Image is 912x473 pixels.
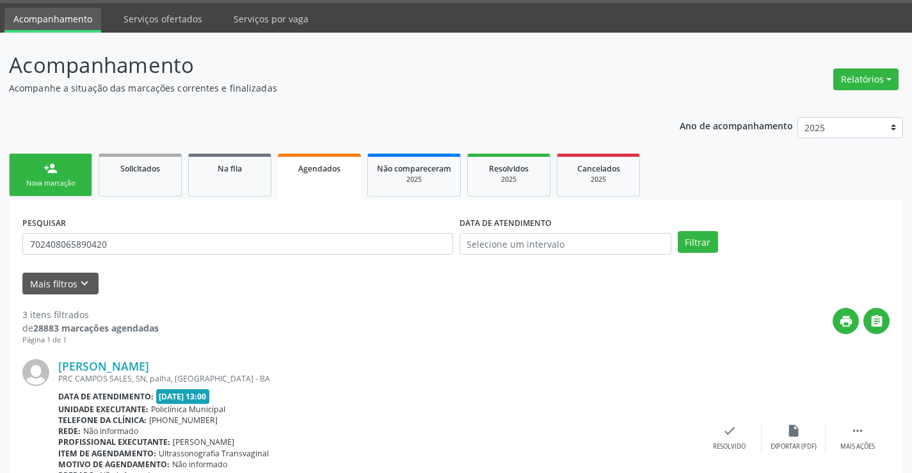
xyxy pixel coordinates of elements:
[298,163,340,174] span: Agendados
[58,373,698,384] div: PRC CAMPOS SALES, SN, palha, [GEOGRAPHIC_DATA] - BA
[851,424,865,438] i: 
[22,335,159,346] div: Página 1 de 1
[58,448,156,459] b: Item de agendamento:
[19,179,83,188] div: Nova marcação
[9,49,635,81] p: Acompanhamento
[58,404,148,415] b: Unidade executante:
[723,424,737,438] i: check
[151,404,225,415] span: Policlínica Municipal
[870,314,884,328] i: 
[9,81,635,95] p: Acompanhe a situação das marcações correntes e finalizadas
[460,213,552,233] label: DATA DE ATENDIMENTO
[77,277,92,291] i: keyboard_arrow_down
[460,233,671,255] input: Selecione um intervalo
[173,437,234,447] span: [PERSON_NAME]
[58,437,170,447] b: Profissional executante:
[120,163,160,174] span: Solicitados
[787,424,801,438] i: insert_drive_file
[477,175,541,184] div: 2025
[44,161,58,175] div: person_add
[577,163,620,174] span: Cancelados
[22,321,159,335] div: de
[58,415,147,426] b: Telefone da clínica:
[149,415,218,426] span: [PHONE_NUMBER]
[83,426,138,437] span: Não informado
[833,308,859,334] button: print
[566,175,630,184] div: 2025
[22,233,453,255] input: Nome, CNS
[377,163,451,174] span: Não compareceram
[840,442,875,451] div: Mais ações
[4,8,101,33] a: Acompanhamento
[115,8,211,30] a: Serviços ofertados
[839,314,853,328] i: print
[58,391,154,402] b: Data de atendimento:
[680,117,793,133] p: Ano de acompanhamento
[218,163,242,174] span: Na fila
[771,442,817,451] div: Exportar (PDF)
[22,359,49,386] img: img
[225,8,317,30] a: Serviços por vaga
[833,68,899,90] button: Relatórios
[22,308,159,321] div: 3 itens filtrados
[159,448,269,459] span: Ultrassonografia Transvaginal
[863,308,890,334] button: 
[489,163,529,174] span: Resolvidos
[678,231,718,253] button: Filtrar
[22,273,99,295] button: Mais filtroskeyboard_arrow_down
[58,459,170,470] b: Motivo de agendamento:
[58,359,149,373] a: [PERSON_NAME]
[713,442,746,451] div: Resolvido
[172,459,227,470] span: Não informado
[22,213,66,233] label: PESQUISAR
[156,389,210,404] span: [DATE] 13:00
[58,426,81,437] b: Rede:
[377,175,451,184] div: 2025
[33,322,159,334] strong: 28883 marcações agendadas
